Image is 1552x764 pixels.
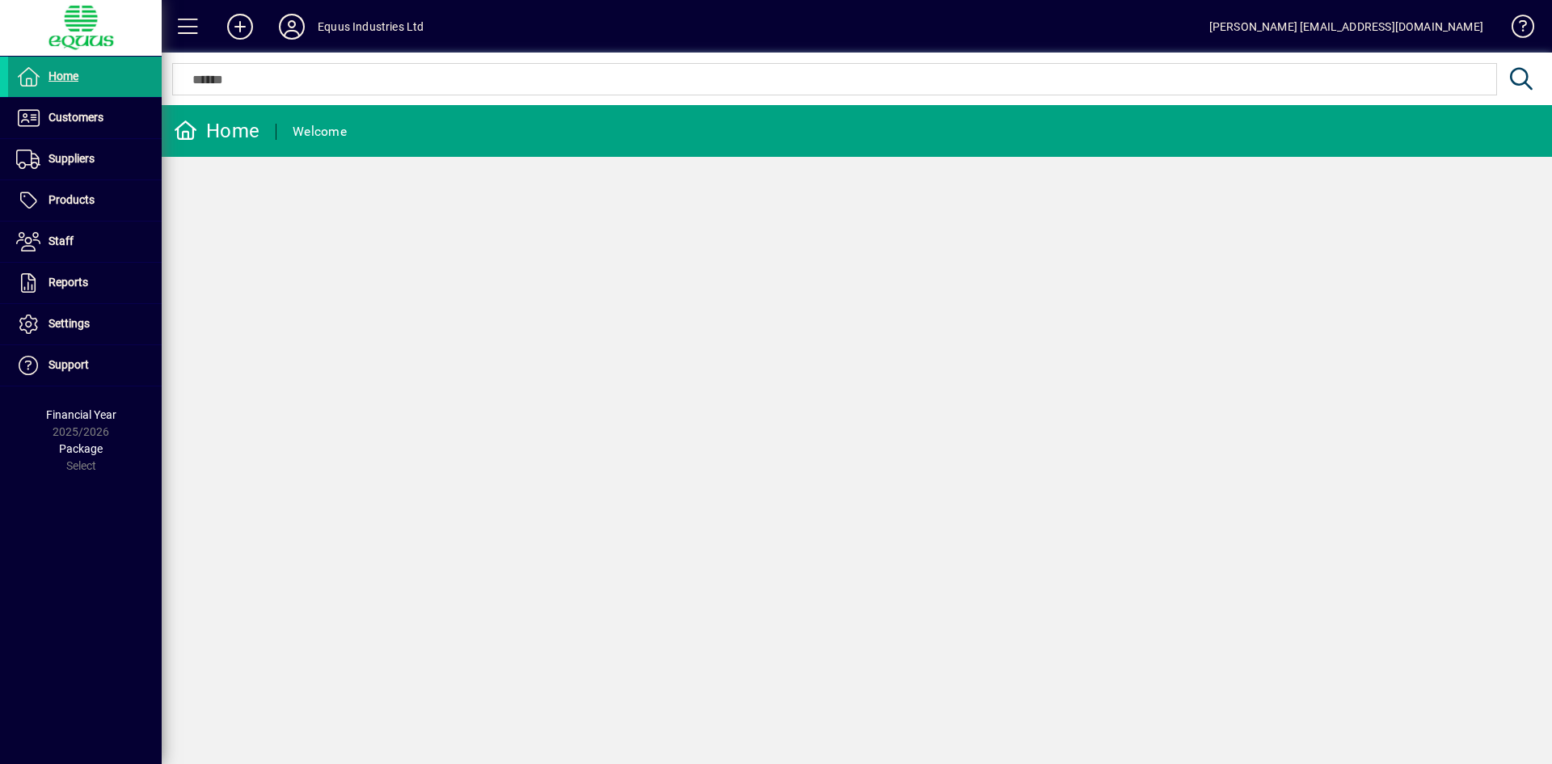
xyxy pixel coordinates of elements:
span: Customers [48,111,103,124]
a: Settings [8,304,162,344]
a: Products [8,180,162,221]
div: Welcome [293,119,347,145]
span: Reports [48,276,88,289]
span: Products [48,193,95,206]
a: Reports [8,263,162,303]
a: Knowledge Base [1499,3,1532,56]
span: Settings [48,317,90,330]
span: Suppliers [48,152,95,165]
span: Financial Year [46,408,116,421]
span: Staff [48,234,74,247]
a: Suppliers [8,139,162,179]
a: Staff [8,222,162,262]
button: Profile [266,12,318,41]
a: Support [8,345,162,386]
div: Home [174,118,259,144]
a: Customers [8,98,162,138]
button: Add [214,12,266,41]
span: Support [48,358,89,371]
div: Equus Industries Ltd [318,14,424,40]
span: Package [59,442,103,455]
span: Home [48,70,78,82]
div: [PERSON_NAME] [EMAIL_ADDRESS][DOMAIN_NAME] [1209,14,1483,40]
